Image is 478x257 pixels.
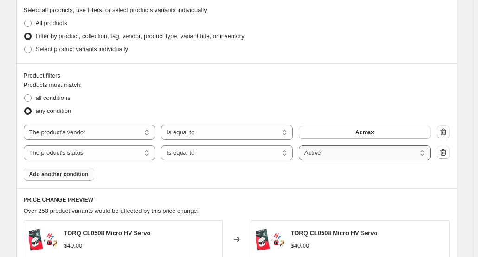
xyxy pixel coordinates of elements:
[29,225,57,253] img: 20181009_0921441_80x.jpg
[36,94,71,101] span: all conditions
[36,20,67,26] span: All products
[36,46,128,53] span: Select product variants individually
[36,107,71,114] span: any condition
[291,241,310,250] div: $40.00
[64,241,83,250] div: $40.00
[24,196,450,204] h6: PRICE CHANGE PREVIEW
[24,207,199,214] span: Over 250 product variants would be affected by this price change:
[355,129,374,136] span: Admax
[256,225,284,253] img: 20181009_0921441_80x.jpg
[24,81,82,88] span: Products must match:
[24,168,94,181] button: Add another condition
[36,33,245,40] span: Filter by product, collection, tag, vendor, product type, variant title, or inventory
[24,7,207,13] span: Select all products, use filters, or select products variants individually
[64,230,151,237] span: TORQ CL0508 Micro HV Servo
[24,71,450,80] div: Product filters
[299,126,431,139] button: Admax
[291,230,378,237] span: TORQ CL0508 Micro HV Servo
[29,171,89,178] span: Add another condition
